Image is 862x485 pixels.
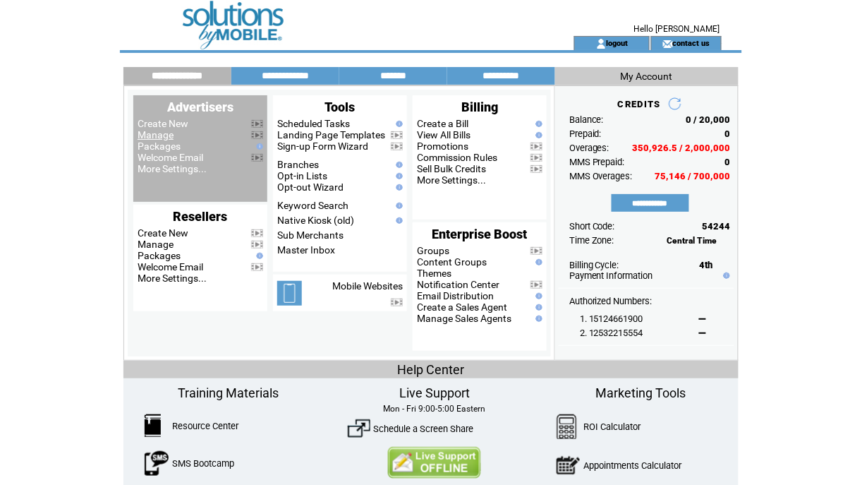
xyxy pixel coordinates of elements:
img: video.png [251,229,263,237]
span: Help Center [398,362,465,377]
img: help.gif [533,293,542,299]
span: Enterprise Boost [432,227,528,241]
img: help.gif [533,121,542,127]
a: Sell Bulk Credits [417,163,486,174]
span: 2. 12532215554 [580,328,643,338]
span: 0 / 20,000 [686,114,731,125]
a: Promotions [417,140,468,152]
span: Central Time [667,236,717,246]
img: AppointmentCalc.png [557,453,580,478]
a: Welcome Email [138,261,203,273]
a: Manage [138,239,174,250]
span: Billing Cycle: [569,260,619,270]
img: help.gif [533,259,542,265]
img: help.gif [393,121,403,127]
span: MMS Prepaid: [569,157,625,167]
img: help.gif [533,316,542,322]
a: Mobile Websites [332,280,403,292]
a: Native Kiosk (old) [277,215,354,226]
a: More Settings... [138,163,207,174]
span: Tools [325,100,356,114]
img: help.gif [533,304,542,311]
span: Resellers [174,209,228,224]
span: Advertisers [167,100,233,114]
span: CREDITS [618,99,661,109]
span: 4th [700,260,713,270]
a: More Settings... [138,273,207,284]
a: Create New [138,227,188,239]
img: help.gif [393,203,403,209]
img: video.png [251,131,263,139]
a: Welcome Email [138,152,203,163]
a: Sign-up Form Wizard [277,140,368,152]
img: help.gif [393,162,403,168]
img: Contact Us [387,447,481,479]
span: Mon - Fri 9:00-5:00 Eastern [383,404,485,414]
img: video.png [251,263,263,271]
a: Opt-out Wizard [277,181,344,193]
span: MMS Overages: [569,171,633,181]
img: help.gif [393,173,403,179]
span: Training Materials [178,385,279,400]
span: Authorized Numbers: [569,296,652,306]
a: Manage Sales Agents [417,313,511,324]
img: video.png [251,241,263,249]
span: 54244 [703,221,731,232]
span: Marketing Tools [595,385,686,400]
a: Resource Center [172,421,238,431]
a: Create a Bill [417,118,468,129]
img: video.png [530,154,542,162]
img: help.gif [533,132,542,138]
img: video.png [391,143,403,150]
a: contact us [673,38,710,47]
span: Balance: [569,114,604,125]
span: Time Zone: [569,235,614,246]
a: Packages [138,250,181,261]
a: Themes [417,268,451,279]
span: 1. 15124661900 [580,313,643,324]
span: Short Code: [569,221,615,232]
a: Email Distribution [417,290,494,301]
img: SMSBootcamp.png [145,451,169,476]
img: help.gif [393,217,403,224]
a: SMS Bootcamp [172,458,234,469]
a: Landing Page Templates [277,129,385,140]
a: Notification Center [417,279,499,290]
a: More Settings... [417,174,486,186]
a: Opt-in Lists [277,170,327,181]
img: help.gif [720,273,730,279]
a: Commission Rules [417,152,497,163]
span: My Account [621,71,673,82]
img: video.png [391,299,403,306]
img: ScreenShare.png [348,417,370,440]
span: Prepaid: [569,128,602,139]
img: Calculator.png [557,414,578,439]
a: Manage [138,129,174,140]
a: Branches [277,159,319,170]
img: ResourceCenter.png [145,414,161,437]
img: video.png [251,154,263,162]
img: help.gif [253,253,263,259]
span: 75,146 / 700,000 [655,171,731,181]
span: 0 [725,128,731,139]
a: Schedule a Screen Share [374,424,474,434]
span: Live Support [399,385,470,400]
a: Appointments Calculator [583,460,681,471]
a: Keyword Search [277,200,348,211]
img: video.png [530,281,542,289]
img: help.gif [253,143,263,150]
img: account_icon.gif [596,38,607,49]
span: 350,926.5 / 2,000,000 [633,143,731,153]
a: Master Inbox [277,244,335,256]
a: Scheduled Tasks [277,118,350,129]
img: video.png [530,247,542,255]
span: Overages: [569,143,609,153]
span: 0 [725,157,731,167]
img: video.png [391,131,403,139]
a: Create a Sales Agent [417,301,507,313]
a: Groups [417,245,449,256]
a: Content Groups [417,256,487,268]
img: help.gif [393,184,403,191]
a: ROI Calculator [583,421,641,432]
img: mobile-websites.png [277,281,302,306]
